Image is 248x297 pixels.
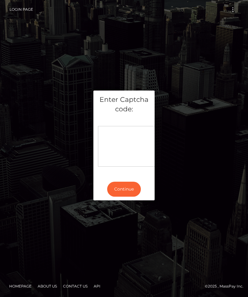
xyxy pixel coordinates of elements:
h5: Enter Captcha code: [98,95,150,114]
a: Homepage [7,281,34,291]
button: Continue [107,182,141,197]
a: About Us [35,281,59,291]
div: Captcha widget loading... [98,126,178,167]
a: Login Page [9,3,33,16]
div: © 2025 , MassPay Inc. [5,283,243,290]
button: Toggle navigation [227,6,239,14]
a: Contact Us [61,281,90,291]
a: API [91,281,103,291]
